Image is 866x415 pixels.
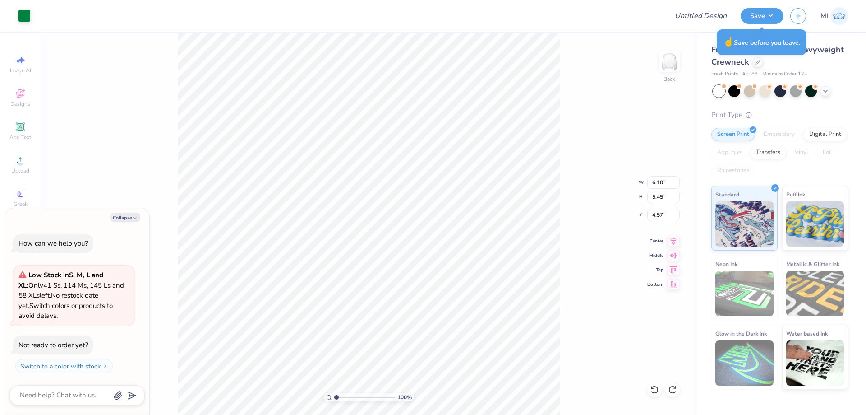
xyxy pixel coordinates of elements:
span: Water based Ink [786,329,828,338]
div: Screen Print [711,128,755,141]
span: Standard [715,190,739,199]
span: Glow in the Dark Ink [715,329,767,338]
span: 100 % [397,393,412,401]
a: MI [820,7,848,25]
div: How can we help you? [18,239,88,248]
span: Only 41 Ss, 114 Ms, 145 Ls and 58 XLs left. Switch colors or products to avoid delays. [18,270,124,320]
img: Standard [715,201,774,247]
span: Top [647,267,663,273]
span: # FP88 [742,70,758,78]
img: Neon Ink [715,271,774,316]
div: Print Type [711,110,848,120]
div: Digital Print [803,128,847,141]
img: Mark Isaac [830,7,848,25]
span: Bottom [647,281,663,288]
span: Metallic & Glitter Ink [786,259,839,269]
div: Applique [711,146,747,159]
img: Metallic & Glitter Ink [786,271,844,316]
span: Minimum Order: 12 + [762,70,807,78]
span: Add Text [9,134,31,141]
img: Glow in the Dark Ink [715,340,774,386]
span: Greek [14,201,28,208]
div: Foil [817,146,838,159]
input: Untitled Design [668,7,734,25]
span: Neon Ink [715,259,737,269]
div: Not ready to order yet? [18,340,88,350]
div: Embroidery [758,128,801,141]
img: Water based Ink [786,340,844,386]
span: No restock date yet. [18,291,98,310]
span: MI [820,11,828,21]
strong: Low Stock in S, M, L and XL : [18,270,103,290]
div: Save before you leave. [717,29,806,55]
span: Image AI [10,67,31,74]
div: Vinyl [789,146,814,159]
span: Fresh Prints [711,70,738,78]
span: Designs [10,100,30,107]
div: Back [663,75,675,83]
span: ☝️ [723,36,734,48]
div: Transfers [750,146,786,159]
span: Puff Ink [786,190,805,199]
button: Collapse [110,213,140,222]
span: Upload [11,167,29,174]
span: Center [647,238,663,244]
img: Back [660,52,678,70]
span: Middle [647,252,663,259]
button: Switch to a color with stock [15,359,113,373]
img: Puff Ink [786,201,844,247]
span: Fresh Prints Chicago Heavyweight Crewneck [711,44,844,67]
div: Rhinestones [711,164,755,177]
button: Save [741,8,783,24]
img: Switch to a color with stock [102,364,108,369]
